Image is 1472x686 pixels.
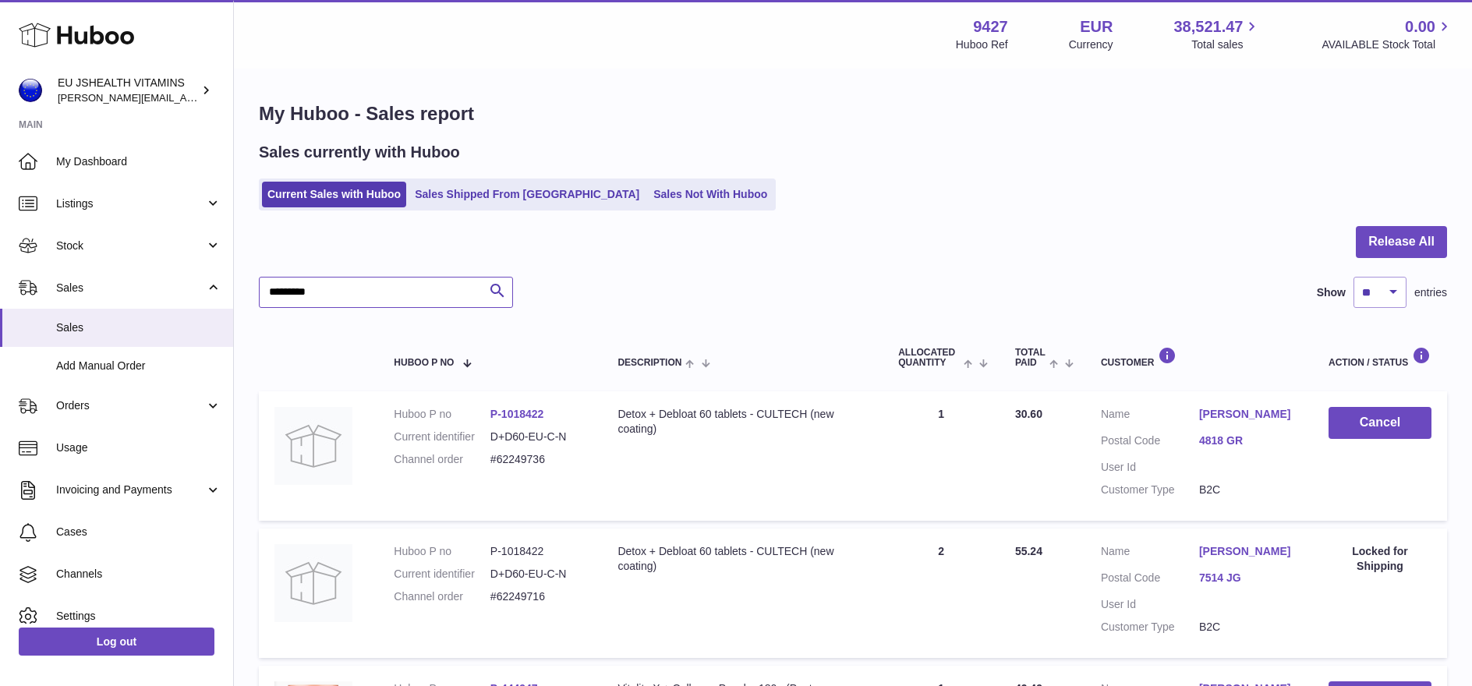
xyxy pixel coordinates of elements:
[394,589,490,604] dt: Channel order
[1199,433,1297,448] a: 4818 GR
[1199,483,1297,497] dd: B2C
[1199,620,1297,635] dd: B2C
[1173,16,1243,37] span: 38,521.47
[956,37,1008,52] div: Huboo Ref
[1322,37,1453,52] span: AVAILABLE Stock Total
[56,196,205,211] span: Listings
[1317,285,1346,300] label: Show
[56,398,205,413] span: Orders
[409,182,645,207] a: Sales Shipped From [GEOGRAPHIC_DATA]
[1101,544,1199,563] dt: Name
[259,101,1447,126] h1: My Huboo - Sales report
[56,567,221,582] span: Channels
[1080,16,1113,37] strong: EUR
[490,430,587,444] dd: D+D60-EU-C-N
[617,407,867,437] div: Detox + Debloat 60 tablets - CULTECH (new coating)
[56,359,221,373] span: Add Manual Order
[648,182,773,207] a: Sales Not With Huboo
[1101,460,1199,475] dt: User Id
[1191,37,1261,52] span: Total sales
[1101,433,1199,452] dt: Postal Code
[1173,16,1261,52] a: 38,521.47 Total sales
[1101,620,1199,635] dt: Customer Type
[490,408,544,420] a: P-1018422
[56,154,221,169] span: My Dashboard
[883,391,1000,521] td: 1
[1414,285,1447,300] span: entries
[1101,347,1297,368] div: Customer
[1329,347,1431,368] div: Action / Status
[394,358,454,368] span: Huboo P no
[883,529,1000,658] td: 2
[19,79,42,102] img: laura@jessicasepel.com
[1101,407,1199,426] dt: Name
[56,483,205,497] span: Invoicing and Payments
[1015,408,1042,420] span: 30.60
[490,589,587,604] dd: #62249716
[394,567,490,582] dt: Current identifier
[274,544,352,622] img: no-photo.jpg
[617,544,867,574] div: Detox + Debloat 60 tablets - CULTECH (new coating)
[56,525,221,539] span: Cases
[490,544,587,559] dd: P-1018422
[1356,226,1447,258] button: Release All
[58,76,198,105] div: EU JSHEALTH VITAMINS
[262,182,406,207] a: Current Sales with Huboo
[394,430,490,444] dt: Current identifier
[1101,571,1199,589] dt: Postal Code
[56,320,221,335] span: Sales
[1015,545,1042,557] span: 55.24
[1069,37,1113,52] div: Currency
[1322,16,1453,52] a: 0.00 AVAILABLE Stock Total
[617,358,681,368] span: Description
[274,407,352,485] img: no-photo.jpg
[394,452,490,467] dt: Channel order
[1101,483,1199,497] dt: Customer Type
[56,281,205,295] span: Sales
[898,348,959,368] span: ALLOCATED Quantity
[259,142,460,163] h2: Sales currently with Huboo
[490,452,587,467] dd: #62249736
[973,16,1008,37] strong: 9427
[394,407,490,422] dt: Huboo P no
[56,609,221,624] span: Settings
[1329,407,1431,439] button: Cancel
[1015,348,1046,368] span: Total paid
[19,628,214,656] a: Log out
[1199,544,1297,559] a: [PERSON_NAME]
[1405,16,1435,37] span: 0.00
[1101,597,1199,612] dt: User Id
[1329,544,1431,574] div: Locked for Shipping
[56,440,221,455] span: Usage
[58,91,313,104] span: [PERSON_NAME][EMAIL_ADDRESS][DOMAIN_NAME]
[490,567,587,582] dd: D+D60-EU-C-N
[56,239,205,253] span: Stock
[394,544,490,559] dt: Huboo P no
[1199,407,1297,422] a: [PERSON_NAME]
[1199,571,1297,585] a: 7514 JG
